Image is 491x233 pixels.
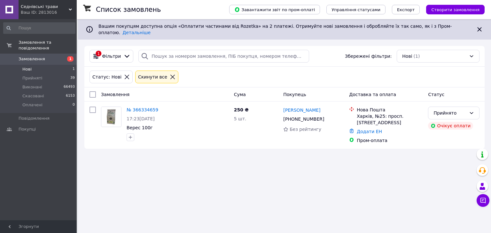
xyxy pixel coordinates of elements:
a: [PERSON_NAME] [283,107,320,113]
div: Прийнято [433,109,466,117]
div: Статус: Нові [91,73,123,80]
span: Скасовані [22,93,44,99]
span: Створити замовлення [431,7,479,12]
span: Прийняті [22,75,42,81]
span: 39 [70,75,75,81]
input: Пошук [3,22,75,34]
a: Детальніше [122,30,151,35]
span: 5 шт. [234,116,246,121]
span: Вашим покупцям доступна опція «Оплатити частинами від Rozetka» на 2 платежі. Отримуйте нові замов... [98,24,452,35]
span: Замовлення [101,92,129,97]
button: Завантажити звіт по пром-оплаті [229,5,320,14]
button: Створити замовлення [426,5,485,14]
img: Фото товару [101,107,121,127]
h1: Список замовлень [96,6,161,13]
span: Замовлення [19,56,45,62]
span: Оплачені [22,102,43,108]
span: [PHONE_NUMBER] [283,117,324,122]
span: Експорт [397,7,415,12]
span: 1 [73,66,75,72]
button: Експорт [392,5,420,14]
span: Управління статусами [331,7,380,12]
div: Нова Пошта [357,107,423,113]
span: 17:23[DATE] [127,116,155,121]
span: 6153 [66,93,75,99]
span: Замовлення та повідомлення [19,40,77,51]
span: Фільтри [102,53,121,59]
button: Управління статусами [326,5,386,14]
a: № 366334659 [127,107,158,112]
span: Повідомлення [19,116,50,121]
span: Седнівські трави [21,4,69,10]
div: Ваш ID: 2813016 [21,10,77,15]
span: Покупець [283,92,306,97]
span: Без рейтингу [290,127,321,132]
input: Пошук за номером замовлення, ПІБ покупця, номером телефону, Email, номером накладної [138,50,309,63]
span: Нові [22,66,32,72]
a: Створити замовлення [420,7,485,12]
a: Верес 100г [127,125,153,130]
span: Виконані [22,84,42,90]
span: Cума [234,92,246,97]
span: (1) [414,54,420,59]
span: Збережені фільтри: [345,53,392,59]
span: Доставка та оплата [349,92,396,97]
button: Чат з покупцем [477,194,489,207]
div: Харків, №25: просп. [STREET_ADDRESS] [357,113,423,126]
div: Cкинути все [137,73,168,80]
span: 250 ₴ [234,107,249,112]
span: Покупці [19,126,36,132]
span: 1 [67,56,74,62]
span: Нові [402,53,412,59]
div: Очікує оплати [428,122,473,130]
a: Додати ЕН [357,129,382,134]
span: 66493 [64,84,75,90]
span: Статус [428,92,444,97]
div: Пром-оплата [357,137,423,144]
span: Завантажити звіт по пром-оплаті [234,7,315,12]
span: 0 [73,102,75,108]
